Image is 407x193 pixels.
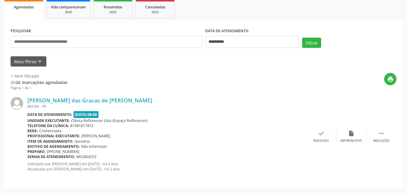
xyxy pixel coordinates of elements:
b: Item de agendamento: [27,139,74,144]
span: Geriatria [75,139,90,144]
span: M02864553 [76,154,96,159]
strong: 26 marcações agendadas [16,79,67,85]
button: Mais filtroskeyboard_arrow_down [11,56,46,67]
i:  [378,130,385,137]
div: Exportar (PDF) [340,139,362,143]
i: check [318,130,324,137]
span: [PHONE_NUMBER] [47,149,79,154]
span: Agendados [14,5,34,10]
div: 1 item filtrado [11,73,67,79]
b: Senha de atendimento: [27,154,75,159]
span: Resolvidos [104,5,122,10]
span: Cancelados [145,5,165,10]
a: [PERSON_NAME] das Gracas de [PERSON_NAME] [27,97,152,104]
div: Mais ações [373,139,390,143]
img: img [11,97,23,110]
button: print [384,73,396,85]
span: 81981817472 [70,123,93,128]
i: print [387,76,394,82]
label: DATA DE ATENDIMENTO [205,26,249,36]
p: Solicitado por [PERSON_NAME] em [DATE] - há 6 dias Atualizado por [PERSON_NAME] em [DATE] - há 2 ... [27,161,306,172]
div: RECIFE - PE [27,104,306,109]
span: Credenciada [39,128,61,133]
span: Não compareceram [51,5,86,10]
b: Preparo: [27,149,46,154]
div: Resolvido [313,139,329,143]
b: Profissional executante: [27,133,80,139]
b: Unidade executante: [27,118,70,123]
span: Clínica Reflorescer Ltda (Espaço Reflorescer) [71,118,148,123]
div: de [11,79,67,86]
span: [DATE] 08:00 [74,111,99,118]
button: Filtrar [302,38,321,48]
i: keyboard_arrow_down [36,58,43,65]
i: insert_drive_file [348,130,355,137]
div: 2025 [140,10,170,14]
b: Rede: [27,128,38,133]
span: [PERSON_NAME] [81,133,110,139]
span: Não informado [81,144,107,149]
b: Motivo de agendamento: [27,144,80,149]
div: 2025 [98,10,128,14]
label: PESQUISAR [11,26,31,36]
div: 2025 [51,10,86,14]
div: Página 1 de 1 [11,86,67,91]
b: Data de atendimento: [27,112,72,117]
b: Telefone da clínica: [27,123,69,128]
